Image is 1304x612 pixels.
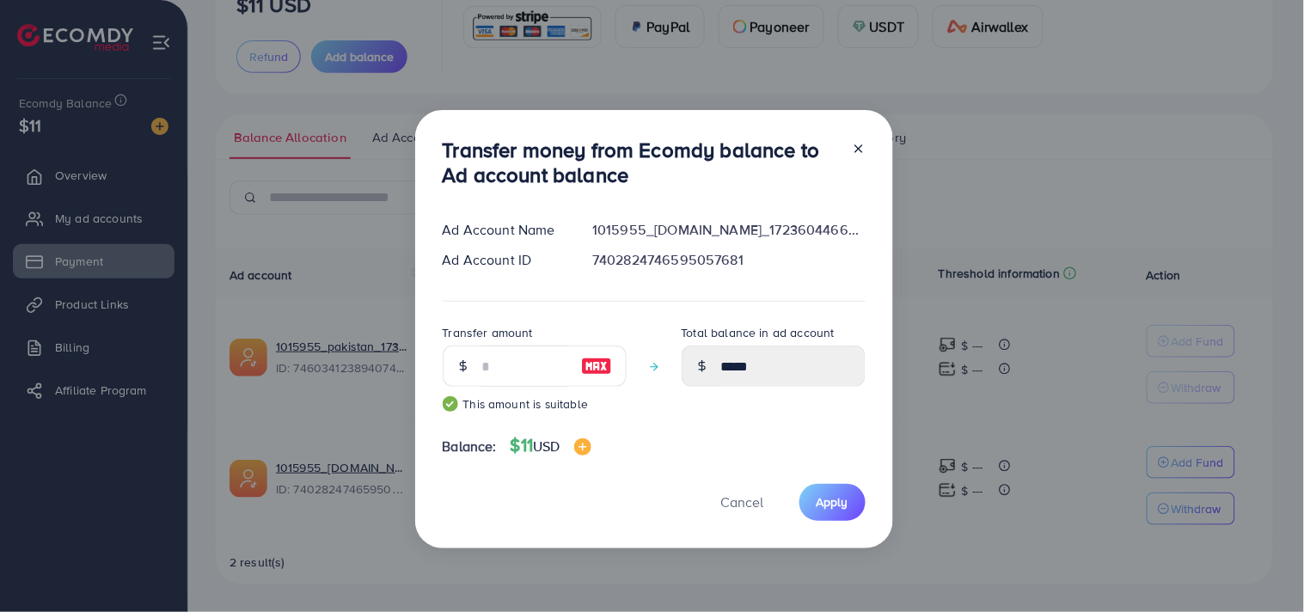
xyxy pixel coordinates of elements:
[443,395,627,413] small: This amount is suitable
[579,220,879,240] div: 1015955_[DOMAIN_NAME]_1723604466394
[799,484,866,521] button: Apply
[1231,535,1291,599] iframe: Chat
[817,493,848,511] span: Apply
[579,250,879,270] div: 7402824746595057681
[429,250,579,270] div: Ad Account ID
[533,437,560,456] span: USD
[443,396,458,412] img: guide
[700,484,786,521] button: Cancel
[511,435,591,456] h4: $11
[443,138,838,187] h3: Transfer money from Ecomdy balance to Ad account balance
[574,438,591,456] img: image
[682,324,835,341] label: Total balance in ad account
[429,220,579,240] div: Ad Account Name
[443,324,533,341] label: Transfer amount
[443,437,497,456] span: Balance:
[721,493,764,511] span: Cancel
[581,356,612,376] img: image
